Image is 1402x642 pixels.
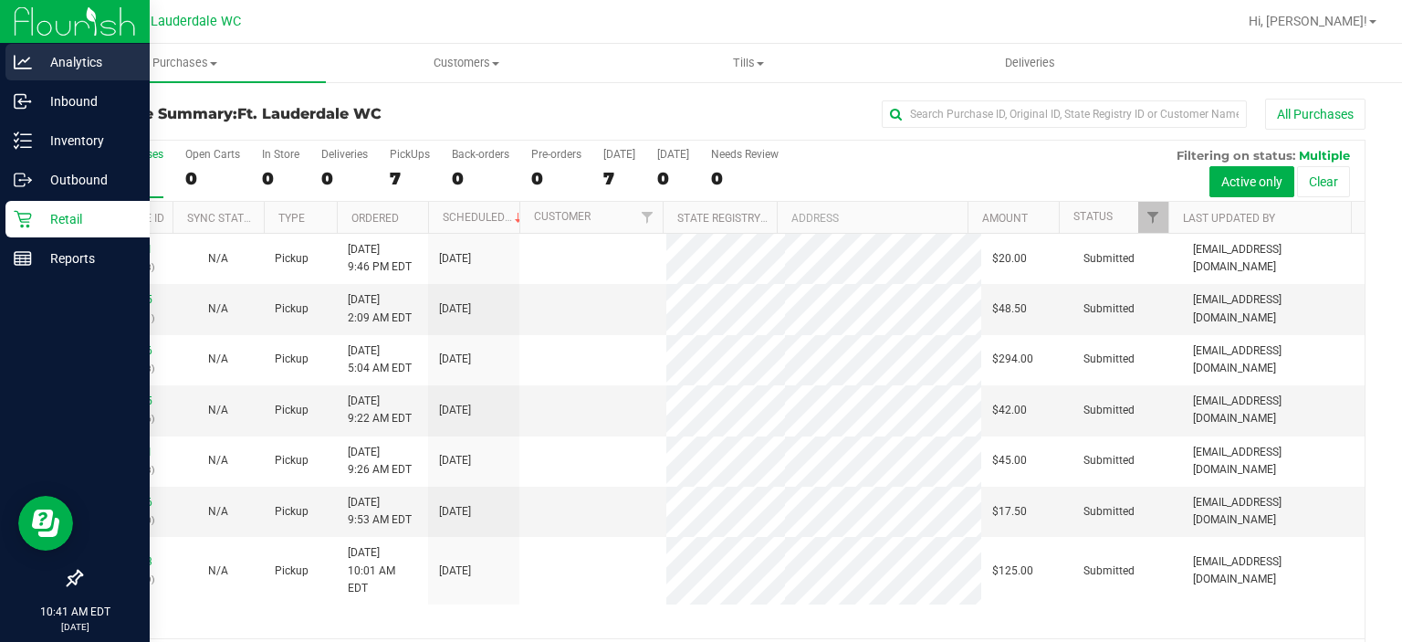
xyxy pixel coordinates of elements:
span: [EMAIL_ADDRESS][DOMAIN_NAME] [1193,291,1354,326]
div: In Store [262,148,299,161]
th: Address [777,202,968,234]
a: Scheduled [443,211,526,224]
a: Purchases [44,44,326,82]
button: N/A [208,452,228,469]
span: Multiple [1299,148,1350,163]
span: Tills [608,55,888,71]
span: Customers [327,55,607,71]
button: N/A [208,250,228,268]
a: Customer [534,210,591,223]
span: [EMAIL_ADDRESS][DOMAIN_NAME] [1193,241,1354,276]
button: N/A [208,351,228,368]
p: 10:41 AM EDT [8,604,141,620]
p: Inventory [32,130,141,152]
span: Pickup [275,402,309,419]
a: Deliveries [889,44,1171,82]
span: [DATE] [439,563,471,580]
iframe: Resource center [18,496,73,551]
span: Not Applicable [208,353,228,365]
span: $17.50 [992,503,1027,521]
p: Outbound [32,169,141,191]
span: [EMAIL_ADDRESS][DOMAIN_NAME] [1193,393,1354,427]
inline-svg: Retail [14,210,32,228]
div: [DATE] [657,148,689,161]
a: Sync Status [187,212,257,225]
span: [DATE] 10:01 AM EDT [348,544,417,597]
span: [DATE] [439,452,471,469]
button: N/A [208,402,228,419]
span: [EMAIL_ADDRESS][DOMAIN_NAME] [1193,494,1354,529]
span: Hi, [PERSON_NAME]! [1249,14,1367,28]
div: 7 [390,168,430,189]
span: Filtering on status: [1177,148,1295,163]
span: Submitted [1083,402,1135,419]
span: Ft. Lauderdale WC [131,14,241,29]
span: Not Applicable [208,564,228,577]
p: Analytics [32,51,141,73]
inline-svg: Analytics [14,53,32,71]
inline-svg: Inbound [14,92,32,111]
div: Open Carts [185,148,240,161]
span: [EMAIL_ADDRESS][DOMAIN_NAME] [1193,342,1354,377]
input: Search Purchase ID, Original ID, State Registry ID or Customer Name... [882,100,1247,128]
span: [DATE] 9:26 AM EDT [348,444,412,479]
span: [EMAIL_ADDRESS][DOMAIN_NAME] [1193,553,1354,588]
div: 7 [603,168,635,189]
span: Ft. Lauderdale WC [237,105,382,122]
inline-svg: Outbound [14,171,32,189]
div: Deliveries [321,148,368,161]
span: $45.00 [992,452,1027,469]
span: Deliveries [980,55,1080,71]
a: Last Updated By [1183,212,1275,225]
span: $20.00 [992,250,1027,268]
button: N/A [208,300,228,318]
div: [DATE] [603,148,635,161]
span: Pickup [275,503,309,521]
a: Filter [633,202,663,233]
span: [DATE] 9:53 AM EDT [348,494,412,529]
p: Reports [32,247,141,269]
span: [DATE] [439,351,471,368]
button: All Purchases [1265,99,1365,130]
span: Not Applicable [208,454,228,467]
div: 0 [657,168,689,189]
span: Submitted [1083,250,1135,268]
div: 0 [185,168,240,189]
div: 0 [711,168,779,189]
span: Not Applicable [208,302,228,315]
span: $294.00 [992,351,1033,368]
span: Submitted [1083,300,1135,318]
button: Clear [1297,166,1350,197]
a: Amount [982,212,1028,225]
div: 0 [262,168,299,189]
span: $125.00 [992,563,1033,580]
a: Tills [607,44,889,82]
p: [DATE] [8,620,141,634]
span: Submitted [1083,503,1135,521]
inline-svg: Reports [14,249,32,268]
h3: Purchase Summary: [80,106,508,122]
span: Purchases [44,55,326,71]
p: Retail [32,208,141,230]
a: Status [1073,210,1113,223]
button: Active only [1209,166,1294,197]
span: Pickup [275,300,309,318]
span: $48.50 [992,300,1027,318]
p: Inbound [32,90,141,112]
span: Not Applicable [208,252,228,265]
div: Back-orders [452,148,509,161]
span: Pickup [275,250,309,268]
a: Customers [326,44,608,82]
div: PickUps [390,148,430,161]
span: Submitted [1083,351,1135,368]
span: Submitted [1083,563,1135,580]
button: N/A [208,503,228,521]
span: [DATE] [439,503,471,521]
inline-svg: Inventory [14,132,32,150]
div: 0 [452,168,509,189]
span: $42.00 [992,402,1027,419]
span: Pickup [275,351,309,368]
div: Needs Review [711,148,779,161]
div: 0 [531,168,581,189]
a: State Registry ID [677,212,773,225]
